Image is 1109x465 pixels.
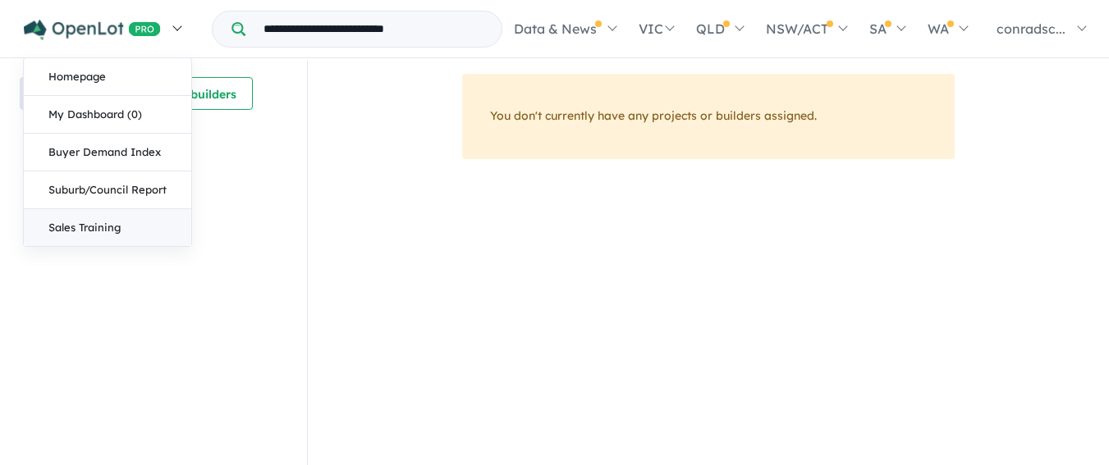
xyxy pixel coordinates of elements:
a: My Dashboard (0) [24,96,191,134]
a: Buyer Demand Index [24,134,191,171]
a: Suburb/Council Report [24,171,191,209]
span: conradsc... [997,21,1065,37]
div: You don't currently have any projects or builders assigned. [462,74,955,159]
a: Sales Training [24,209,191,246]
a: Homepage [24,58,191,96]
input: Try estate name, suburb, builder or developer [249,11,498,47]
img: Openlot PRO Logo White [24,20,161,40]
